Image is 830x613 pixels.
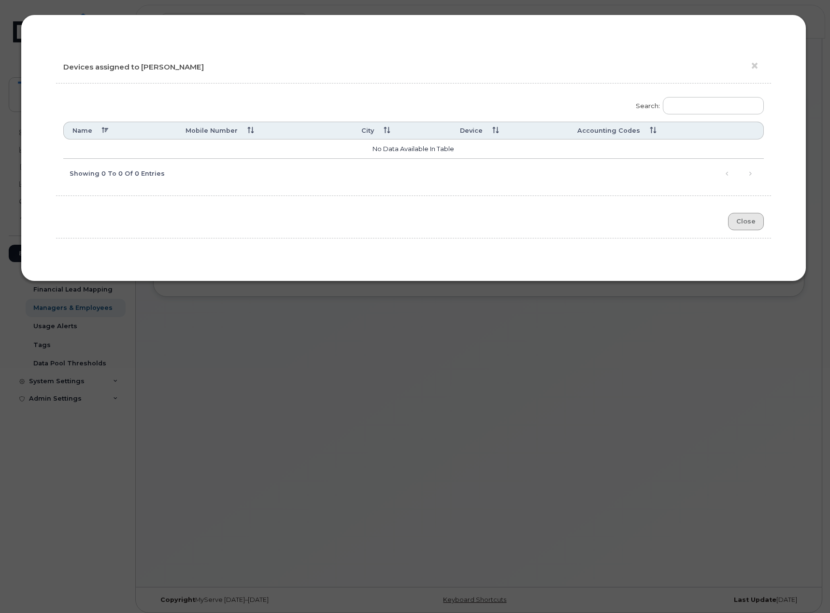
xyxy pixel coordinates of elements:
label: Search: [630,91,764,118]
button: Close [728,213,764,231]
td: No data available in table [63,139,764,159]
th: City : activate to sort column ascending [353,122,451,139]
th: Mobile Number : activate to sort column ascending [177,122,353,139]
div: Showing 0 to 0 of 0 entries [63,165,165,181]
a: Previous [720,167,734,181]
th: Accounting Codes : activate to sort column ascending [569,122,764,139]
h4: Devices assigned to [PERSON_NAME] [63,63,764,71]
th: Device : activate to sort column ascending [451,122,569,139]
button: × [750,59,764,73]
th: Name : activate to sort column descending [63,122,177,139]
a: Next [743,167,758,181]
